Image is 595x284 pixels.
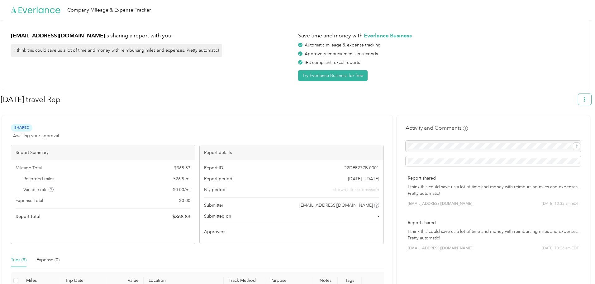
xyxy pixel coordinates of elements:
span: Submitter [204,202,223,209]
span: Report total [16,213,40,220]
span: $ 0.00 [179,197,190,204]
span: 526.9 mi [173,176,190,182]
span: [DATE] - [DATE] [348,176,379,182]
span: $ 0.00 / mi [173,186,190,193]
span: Mileage Total [16,165,42,171]
span: [EMAIL_ADDRESS][DOMAIN_NAME] [408,246,472,251]
span: $ 368.83 [174,165,190,171]
div: Expense (0) [36,257,60,263]
div: Report details [200,145,383,160]
div: I think this could save us a lot of time and money with reimbursing miles and expenses. Pretty au... [11,44,222,57]
span: Recorded miles [23,176,54,182]
span: Report ID [204,165,223,171]
span: Variable rate [23,186,54,193]
span: Shared [11,124,32,131]
h1: is sharing a report with you. [11,32,294,40]
div: Company Mileage & Expense Tracker [67,6,151,14]
span: Report period [204,176,232,182]
span: Approvers [204,229,225,235]
span: Automatic mileage & expense tracking [305,42,381,48]
p: Report shared [408,175,579,181]
h1: Save time and money with [298,32,581,40]
span: shown after submission [333,186,379,193]
span: Expense Total [16,197,43,204]
div: Report Summary [11,145,195,160]
span: IRS compliant, excel reports [305,60,360,65]
p: I think this could save us a lot of time and money with reimbursing miles and expenses. Pretty au... [408,228,579,241]
span: [EMAIL_ADDRESS][DOMAIN_NAME] [408,201,472,207]
h1: Aug 2025 travel Rep [1,92,574,107]
span: [DATE] 10:26 am EDT [542,246,579,251]
span: - [378,213,379,219]
strong: Everlance Business [364,32,412,39]
strong: [EMAIL_ADDRESS][DOMAIN_NAME] [11,32,105,39]
span: Approve reimbursements in seconds [305,51,378,56]
span: $ 368.83 [172,213,190,220]
span: 22DEF277B-0001 [344,165,379,171]
div: Trips (9) [11,257,26,263]
p: Report shared [408,219,579,226]
button: Try Everlance Business for free [298,70,368,81]
span: Awaiting your approval [13,132,59,139]
span: Pay period [204,186,226,193]
span: [EMAIL_ADDRESS][DOMAIN_NAME] [299,202,373,209]
h4: Activity and Comments [406,124,468,132]
span: [DATE] 10:32 am EDT [542,201,579,207]
p: I think this could save us a lot of time and money with reimbursing miles and expenses. Pretty au... [408,184,579,197]
span: Submitted on [204,213,231,219]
